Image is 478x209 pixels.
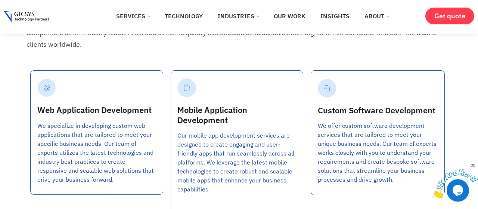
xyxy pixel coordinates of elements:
[4,11,49,22] img: Gtcsys logo
[177,79,196,97] a: <span class="icon-box-heading">Mobile Application Development</span>
[425,7,474,24] a: Get quote
[37,122,154,183] span: We specialize in developing custom web applications that are tailored to meet your specific busin...
[434,12,465,20] span: Get quote
[37,104,152,115] a: Web Application Development
[37,79,56,97] a: <span class="icon-box-heading">Web Application Development</span>
[177,104,247,125] a: Mobile Application Development
[359,8,394,24] a: About
[268,8,311,24] a: Our Work
[432,162,478,198] iframe: chat widget
[318,79,336,98] a: <span class="icon-box-heading">Custom Software Development</span>
[315,8,355,24] a: Insights
[318,122,437,183] span: We offer custom software development services that are tailored to meet your unique business need...
[111,8,155,24] a: Services
[177,132,294,193] span: Our mobile app development services are designed to create engaging and user-friendly apps that r...
[318,105,435,116] a: Custom Software Development
[212,8,264,24] a: Industries
[159,8,208,24] a: Technology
